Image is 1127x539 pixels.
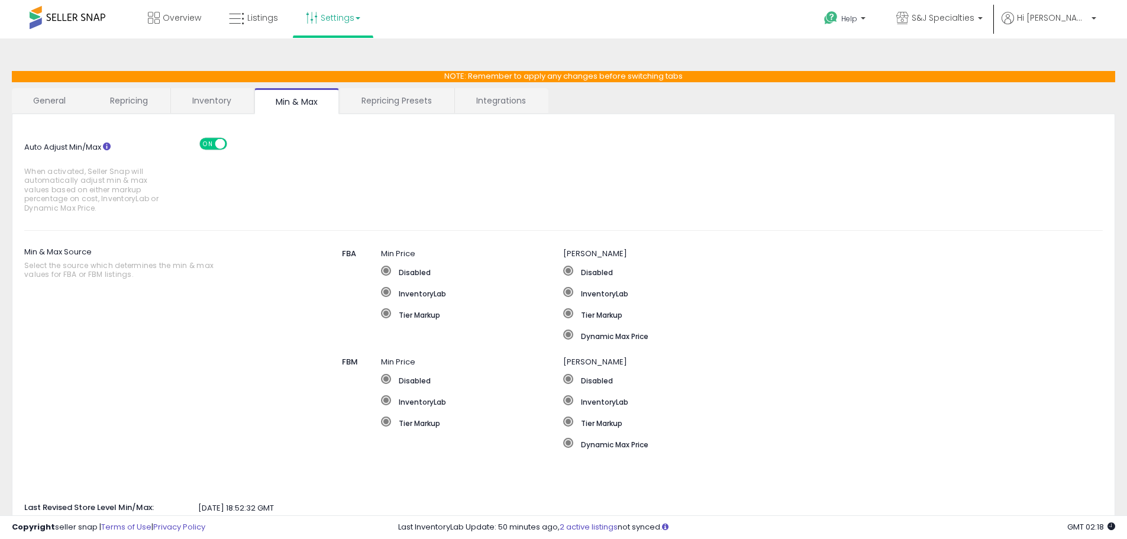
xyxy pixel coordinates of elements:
[381,308,564,320] label: Tier Markup
[815,2,877,38] a: Help
[15,503,1112,514] div: [DATE] 18:52:32 GMT
[1017,12,1088,24] span: Hi [PERSON_NAME]
[381,266,564,277] label: Disabled
[841,14,857,24] span: Help
[12,522,205,533] div: seller snap | |
[563,374,929,386] label: Disabled
[15,138,198,218] label: Auto Adjust Min/Max
[163,12,201,24] span: Overview
[398,522,1115,533] div: Last InventoryLab Update: 50 minutes ago, not synced.
[381,374,564,386] label: Disabled
[24,261,235,279] span: Select the source which determines the min & max values for FBA or FBM listings.
[563,308,1020,320] label: Tier Markup
[225,138,244,149] span: OFF
[12,71,1115,82] p: NOTE: Remember to apply any changes before switching tabs
[662,523,669,531] i: Click here to read more about un-synced listings.
[381,395,564,407] label: InventoryLab
[381,248,415,259] span: Min Price
[381,417,564,428] label: Tier Markup
[912,12,974,24] span: S&J Specialties
[247,12,278,24] span: Listings
[1002,12,1096,38] a: Hi [PERSON_NAME]
[563,287,1020,299] label: InventoryLab
[171,88,253,113] a: Inventory
[342,248,356,259] span: FBA
[1067,521,1115,532] span: 2025-08-15 02:18 GMT
[563,417,929,428] label: Tier Markup
[563,266,1020,277] label: Disabled
[342,356,358,367] span: FBM
[24,243,280,285] label: Min & Max Source
[12,521,55,532] strong: Copyright
[153,521,205,532] a: Privacy Policy
[455,88,547,113] a: Integrations
[824,11,838,25] i: Get Help
[15,498,198,514] label: Last Revised Store Level Min/Max:
[563,330,1020,341] label: Dynamic Max Price
[563,438,929,450] label: Dynamic Max Price
[201,138,215,149] span: ON
[563,356,627,367] span: [PERSON_NAME]
[563,248,627,259] span: [PERSON_NAME]
[89,88,169,113] a: Repricing
[24,167,164,212] span: When activated, Seller Snap will automatically adjust min & max values based on either markup per...
[12,88,88,113] a: General
[381,356,415,367] span: Min Price
[101,521,151,532] a: Terms of Use
[381,287,564,299] label: InventoryLab
[563,395,929,407] label: InventoryLab
[340,88,453,113] a: Repricing Presets
[254,88,339,114] a: Min & Max
[560,521,618,532] a: 2 active listings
